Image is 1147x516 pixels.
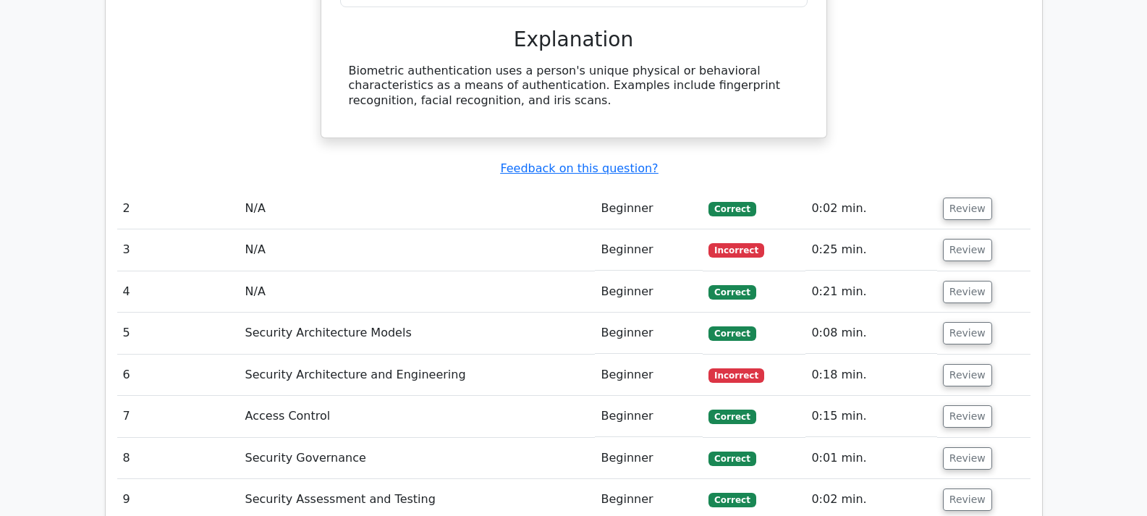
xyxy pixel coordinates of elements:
button: Review [943,198,992,220]
td: 8 [117,438,240,479]
td: 6 [117,355,240,396]
td: N/A [240,271,596,313]
td: Beginner [595,313,703,354]
td: Security Governance [240,438,596,479]
td: Beginner [595,229,703,271]
td: 3 [117,229,240,271]
td: Security Architecture Models [240,313,596,354]
td: Security Architecture and Engineering [240,355,596,396]
td: Beginner [595,188,703,229]
td: 0:21 min. [805,271,936,313]
td: Access Control [240,396,596,437]
td: Beginner [595,355,703,396]
button: Review [943,281,992,303]
span: Correct [708,202,756,216]
button: Review [943,322,992,344]
td: 4 [117,271,240,313]
td: Beginner [595,438,703,479]
td: 0:08 min. [805,313,936,354]
button: Review [943,488,992,511]
td: Beginner [595,396,703,437]
button: Review [943,239,992,261]
span: Correct [708,452,756,466]
button: Review [943,364,992,386]
button: Review [943,447,992,470]
span: Correct [708,410,756,424]
td: N/A [240,188,596,229]
td: Beginner [595,271,703,313]
td: 0:02 min. [805,188,936,229]
td: 0:01 min. [805,438,936,479]
span: Correct [708,326,756,341]
div: Biometric authentication uses a person's unique physical or behavioral characteristics as a means... [349,64,799,109]
td: 2 [117,188,240,229]
td: N/A [240,229,596,271]
button: Review [943,405,992,428]
span: Correct [708,493,756,507]
td: 7 [117,396,240,437]
td: 0:15 min. [805,396,936,437]
span: Incorrect [708,243,764,258]
td: 0:25 min. [805,229,936,271]
span: Incorrect [708,368,764,383]
h3: Explanation [349,28,799,52]
td: 0:18 min. [805,355,936,396]
a: Feedback on this question? [500,161,658,175]
span: Correct [708,285,756,300]
td: 5 [117,313,240,354]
